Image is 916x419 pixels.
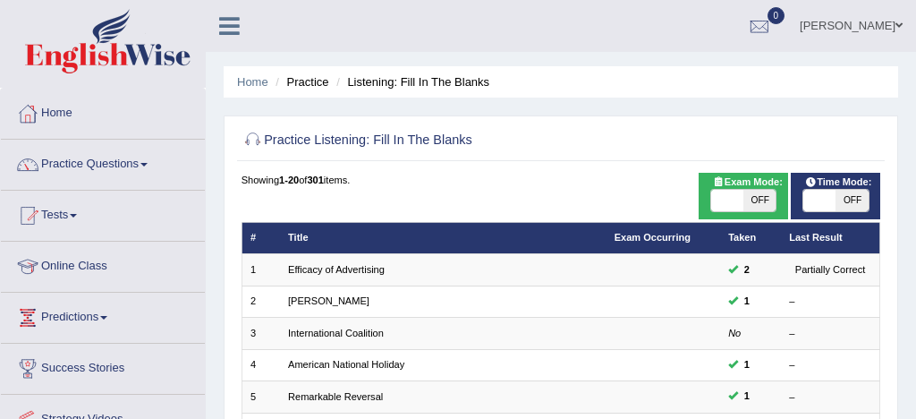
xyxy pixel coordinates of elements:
span: You can still take this question [738,294,755,310]
div: – [789,295,871,309]
a: American National Holiday [288,359,404,370]
a: Exam Occurring [615,232,691,243]
span: You can still take this question [738,389,755,405]
span: OFF [743,190,776,211]
h2: Practice Listening: Fill In The Blanks [242,129,638,152]
a: [PERSON_NAME] [288,295,369,306]
span: Time Mode: [799,175,878,191]
a: Success Stories [1,344,205,389]
div: – [789,327,871,341]
a: Home [237,75,268,89]
th: Title [280,222,606,253]
div: – [789,358,871,372]
td: 3 [242,318,280,349]
td: 2 [242,286,280,317]
div: Partially Correct [789,262,871,278]
a: Remarkable Reversal [288,391,383,402]
a: International Coalition [288,328,384,338]
th: Last Result [781,222,880,253]
li: Practice [271,73,328,90]
div: Show exams occurring in exams [699,173,788,219]
th: # [242,222,280,253]
span: OFF [835,190,868,211]
a: Efficacy of Advertising [288,264,385,275]
li: Listening: Fill In The Blanks [332,73,489,90]
span: 0 [768,7,785,24]
a: Online Class [1,242,205,286]
a: Practice Questions [1,140,205,184]
th: Taken [720,222,781,253]
span: You can still take this question [738,262,755,278]
a: Predictions [1,293,205,338]
td: 4 [242,349,280,381]
em: No [728,328,741,338]
a: Home [1,89,205,133]
div: – [789,390,871,405]
td: 5 [242,381,280,413]
span: You can still take this question [738,357,755,373]
b: 301 [307,175,323,185]
a: Tests [1,191,205,235]
span: Exam Mode: [706,175,788,191]
div: Showing of items. [242,173,881,187]
b: 1-20 [279,175,299,185]
td: 1 [242,254,280,286]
